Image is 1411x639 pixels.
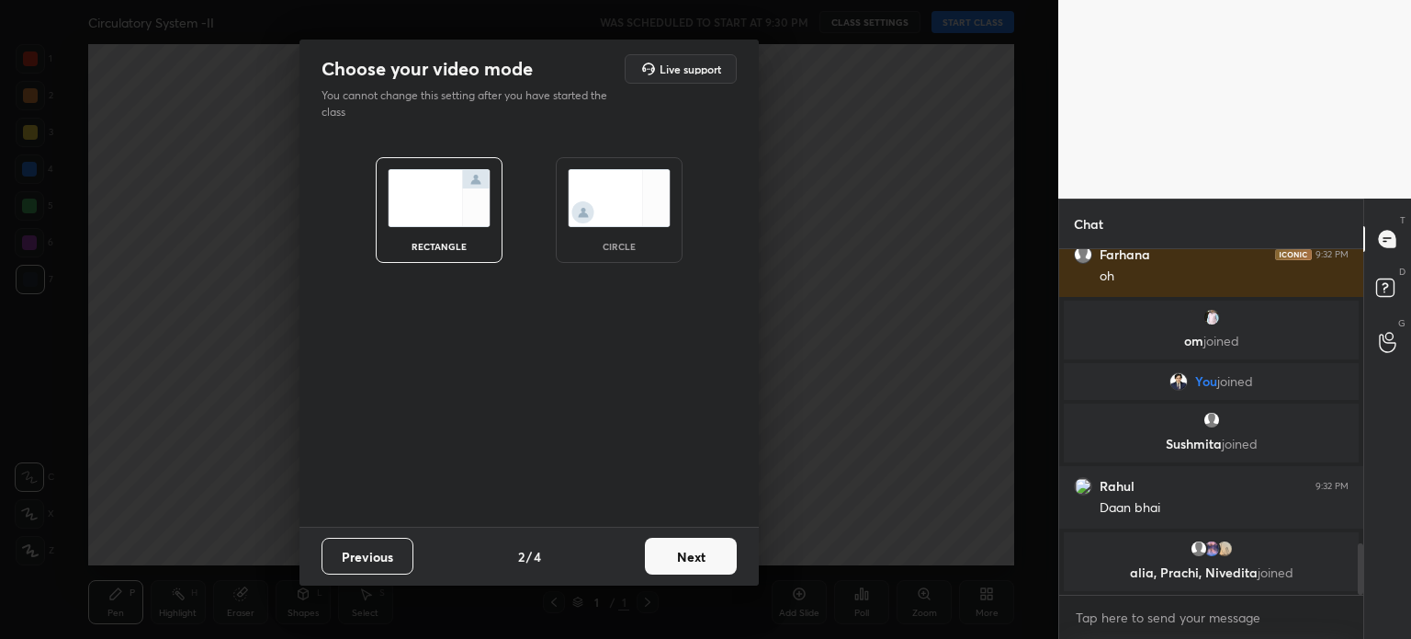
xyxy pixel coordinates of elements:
p: alia, Prachi, Nivedita [1075,565,1348,580]
div: oh [1100,268,1349,286]
div: grid [1059,249,1363,595]
h5: Live support [660,63,721,74]
p: You cannot change this setting after you have started the class [322,87,619,120]
div: 9:32 PM [1315,249,1349,260]
span: joined [1203,332,1239,349]
div: 9:32 PM [1315,481,1349,492]
img: default.png [1074,245,1092,264]
button: Previous [322,538,413,575]
p: D [1399,265,1405,279]
button: Next [645,538,737,575]
h4: 2 [518,547,525,566]
span: You [1195,374,1217,389]
p: om [1075,334,1348,348]
h6: Rahul [1100,478,1134,495]
p: Sushmita [1075,437,1348,451]
h4: / [526,547,532,566]
h4: 4 [534,547,541,566]
div: Daan bhai [1100,499,1349,518]
img: default.png [1202,411,1221,429]
div: circle [582,242,656,251]
h6: Farhana [1100,246,1150,263]
p: G [1398,316,1405,330]
p: T [1400,213,1405,227]
img: 2e347f1550df45dfb115d3d6581c46e2.jpg [1169,372,1188,391]
img: default.png [1190,540,1208,558]
span: joined [1258,564,1293,581]
div: rectangle [402,242,476,251]
p: Chat [1059,200,1118,248]
span: joined [1217,374,1253,389]
img: db3d86a97f914103aaa4403ac0391ac1.jpg [1202,540,1221,558]
img: circleScreenIcon.acc0effb.svg [568,169,671,227]
img: 16b0e4dd108c499e9d164b0eac77f154.jpg [1215,540,1234,558]
img: normalScreenIcon.ae25ed63.svg [388,169,491,227]
h2: Choose your video mode [322,57,533,81]
img: iconic-dark.1390631f.png [1275,249,1312,260]
span: joined [1222,435,1258,452]
img: dbbfd756453740bd842d4e46f8b7f423.jpg [1202,308,1221,326]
